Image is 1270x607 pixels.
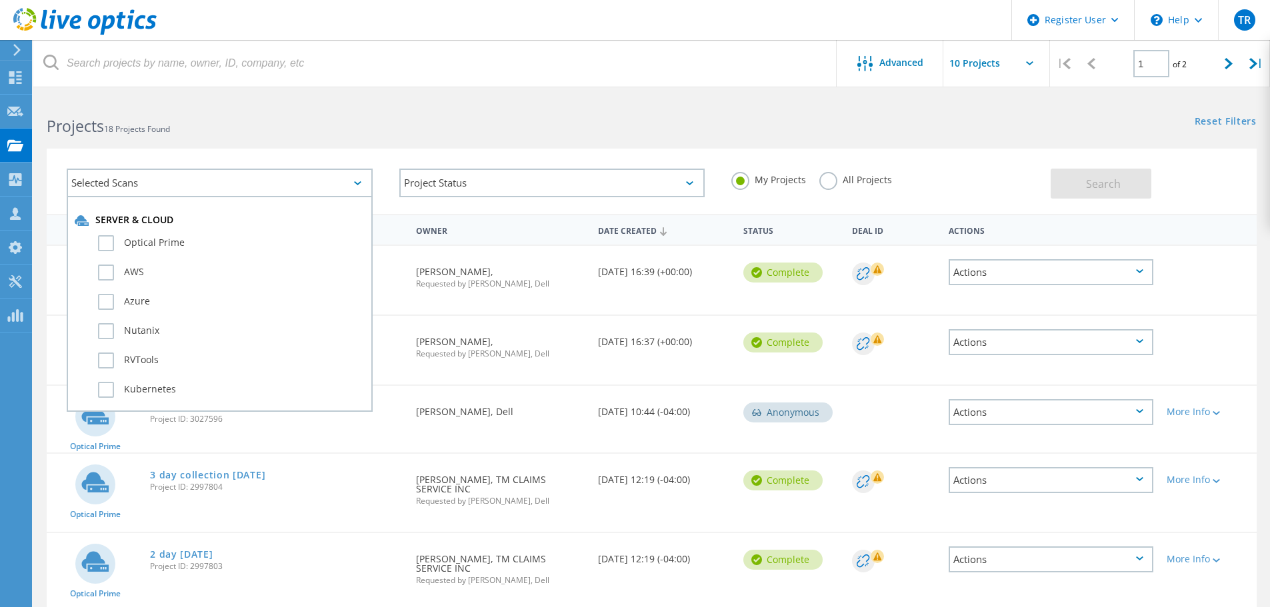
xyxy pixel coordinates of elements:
[75,214,365,227] div: Server & Cloud
[150,402,201,412] a: armstore8
[591,217,737,243] div: Date Created
[67,169,373,197] div: Selected Scans
[942,217,1160,242] div: Actions
[743,402,833,422] div: Anonymous
[1167,475,1250,484] div: More Info
[1050,40,1077,87] div: |
[1167,407,1250,416] div: More Info
[150,550,213,559] a: 2 day [DATE]
[731,172,806,185] label: My Projects
[1151,14,1163,26] svg: \n
[416,497,584,505] span: Requested by [PERSON_NAME], Dell
[591,316,737,360] div: [DATE] 16:37 (+00:00)
[409,386,591,430] div: [PERSON_NAME], Dell
[1195,117,1257,128] a: Reset Filters
[409,454,591,518] div: [PERSON_NAME], TM CLAIMS SERVICE INC
[104,123,170,135] span: 18 Projects Found
[949,259,1153,285] div: Actions
[409,217,591,242] div: Owner
[845,217,942,242] div: Deal Id
[1243,40,1270,87] div: |
[819,172,892,185] label: All Projects
[409,316,591,371] div: [PERSON_NAME],
[70,590,121,598] span: Optical Prime
[98,235,365,251] label: Optical Prime
[98,265,365,281] label: AWS
[409,246,591,301] div: [PERSON_NAME],
[399,169,705,197] div: Project Status
[737,217,845,242] div: Status
[98,352,365,368] label: RVTools
[1167,554,1250,564] div: More Info
[47,115,104,137] b: Projects
[1086,177,1121,191] span: Search
[150,470,265,480] a: 3 day collection [DATE]
[949,329,1153,355] div: Actions
[150,562,403,570] span: Project ID: 2997803
[33,40,837,87] input: Search projects by name, owner, ID, company, etc
[13,28,157,37] a: Live Optics Dashboard
[591,533,737,577] div: [DATE] 12:19 (-04:00)
[1173,59,1187,70] span: of 2
[1238,15,1251,25] span: TR
[416,280,584,288] span: Requested by [PERSON_NAME], Dell
[150,415,403,423] span: Project ID: 3027596
[98,382,365,398] label: Kubernetes
[416,350,584,358] span: Requested by [PERSON_NAME], Dell
[70,510,121,518] span: Optical Prime
[70,442,121,450] span: Optical Prime
[591,386,737,430] div: [DATE] 10:44 (-04:00)
[949,399,1153,425] div: Actions
[743,263,823,283] div: Complete
[949,546,1153,572] div: Actions
[150,483,403,491] span: Project ID: 2997804
[743,470,823,490] div: Complete
[409,533,591,598] div: [PERSON_NAME], TM CLAIMS SERVICE INC
[591,246,737,290] div: [DATE] 16:39 (+00:00)
[949,467,1153,493] div: Actions
[416,576,584,584] span: Requested by [PERSON_NAME], Dell
[743,550,823,570] div: Complete
[743,332,823,352] div: Complete
[98,294,365,310] label: Azure
[591,454,737,498] div: [DATE] 12:19 (-04:00)
[879,58,923,67] span: Advanced
[1051,169,1151,199] button: Search
[98,323,365,339] label: Nutanix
